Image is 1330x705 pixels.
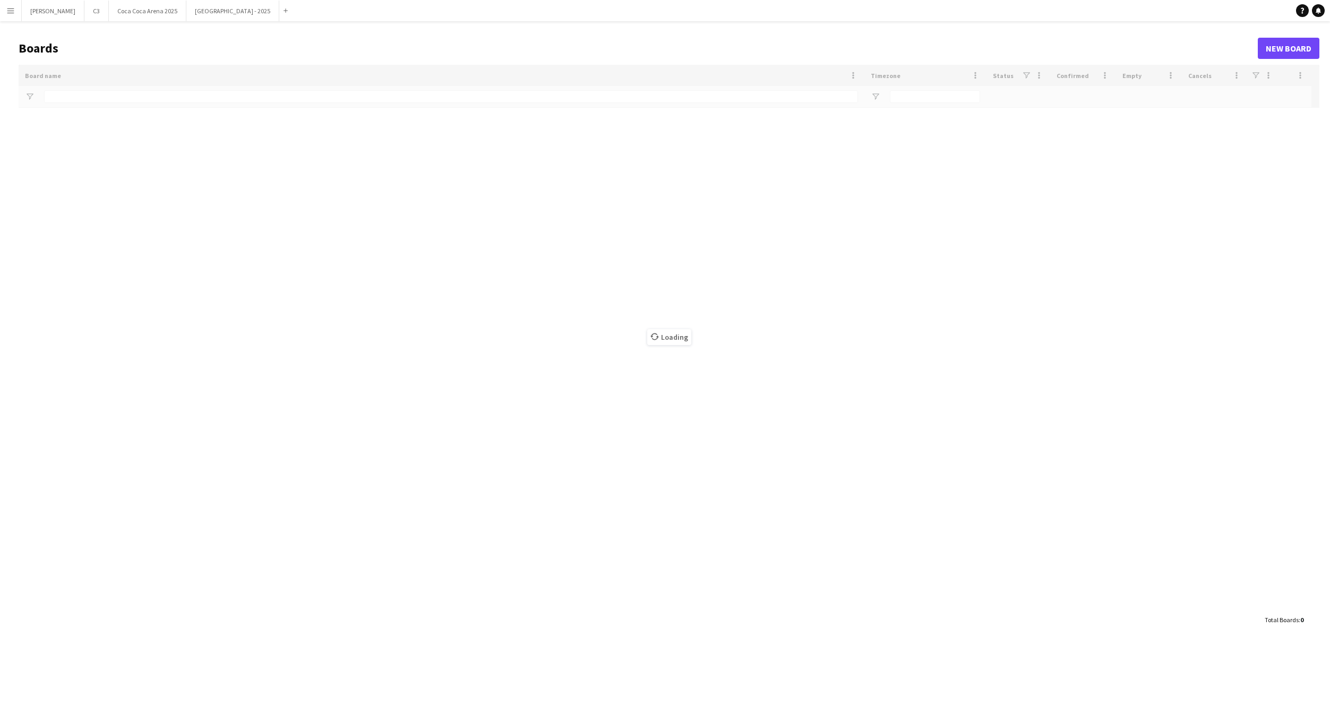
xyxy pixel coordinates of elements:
[1265,616,1299,624] span: Total Boards
[1300,616,1303,624] span: 0
[1265,609,1303,630] div: :
[22,1,84,21] button: [PERSON_NAME]
[1258,38,1319,59] a: New Board
[109,1,186,21] button: Coca Coca Arena 2025
[19,40,1258,56] h1: Boards
[186,1,279,21] button: [GEOGRAPHIC_DATA] - 2025
[647,329,691,345] span: Loading
[84,1,109,21] button: C3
